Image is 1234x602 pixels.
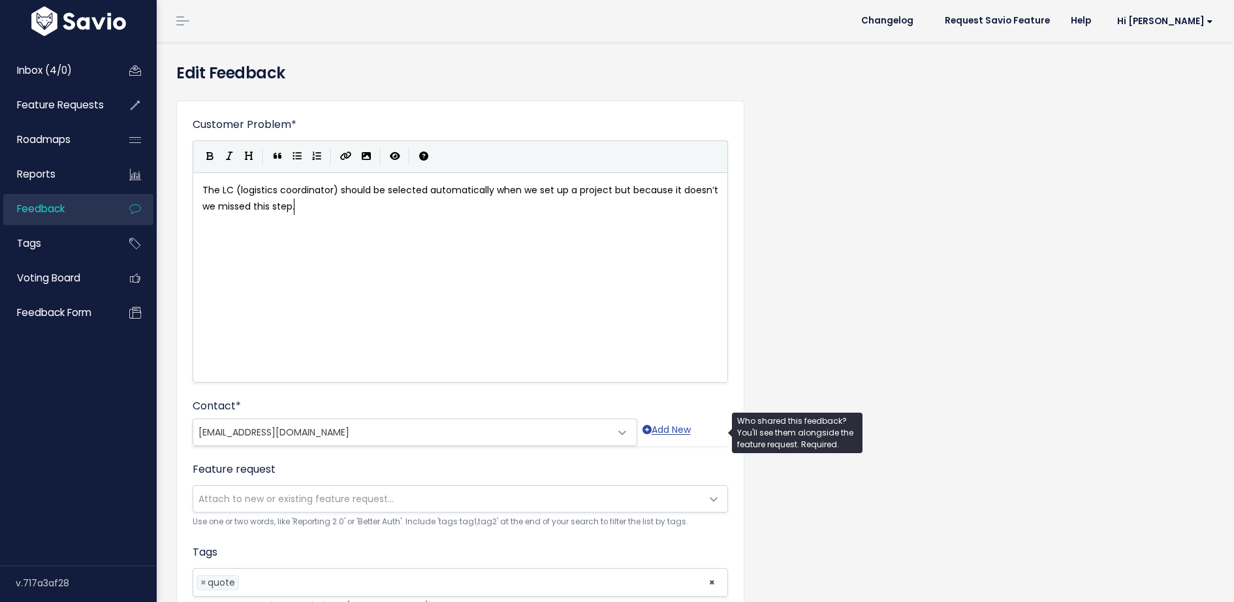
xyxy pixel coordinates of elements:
[28,7,129,36] img: logo-white.9d6f32f41409.svg
[17,167,55,181] span: Reports
[307,147,326,166] button: Numbered List
[200,147,219,166] button: Bold
[3,194,108,224] a: Feedback
[414,147,434,166] button: Markdown Guide
[208,576,235,589] span: quote
[193,462,276,477] label: Feature request
[732,413,862,453] div: Who shared this feedback? You'll see them alongside the feature request. Required.
[268,147,287,166] button: Quote
[3,298,108,328] a: Feedback form
[17,202,65,215] span: Feedback
[1060,11,1101,31] a: Help
[3,90,108,120] a: Feature Requests
[861,16,913,25] span: Changelog
[385,147,405,166] button: Toggle Preview
[642,422,691,446] a: Add New
[202,183,721,213] span: The LC (logistics coordinator) should be selected automatically when we set up a project but beca...
[193,419,610,445] span: quote@discuss.io
[193,515,728,529] small: Use one or two words, like 'Reporting 2.0' or 'Better Auth'. Include 'tags:tag1,tag2' at the end ...
[16,566,157,600] div: v.717a3af28
[262,148,264,165] i: |
[193,398,241,414] label: Contact
[356,147,376,166] button: Import an image
[409,148,410,165] i: |
[17,306,91,319] span: Feedback form
[708,569,716,596] span: ×
[380,148,381,165] i: |
[934,11,1060,31] a: Request Savio Feature
[3,125,108,155] a: Roadmaps
[17,271,80,285] span: Voting Board
[193,419,637,446] span: quote@discuss.io
[3,229,108,259] a: Tags
[1117,16,1213,26] span: Hi [PERSON_NAME]
[336,147,356,166] button: Create Link
[193,117,296,133] label: Customer Problem
[219,147,239,166] button: Italic
[1101,11,1224,31] a: Hi [PERSON_NAME]
[176,61,1214,85] h4: Edit Feedback
[17,236,41,250] span: Tags
[17,63,72,77] span: Inbox (4/0)
[17,133,71,146] span: Roadmaps
[3,55,108,86] a: Inbox (4/0)
[3,159,108,189] a: Reports
[239,147,259,166] button: Heading
[197,575,239,590] li: quote
[17,98,104,112] span: Feature Requests
[3,263,108,293] a: Voting Board
[287,147,307,166] button: Generic List
[193,545,217,560] label: Tags
[198,426,349,439] span: [EMAIL_ADDRESS][DOMAIN_NAME]
[330,148,332,165] i: |
[200,576,206,590] span: ×
[198,492,394,505] span: Attach to new or existing feature request...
